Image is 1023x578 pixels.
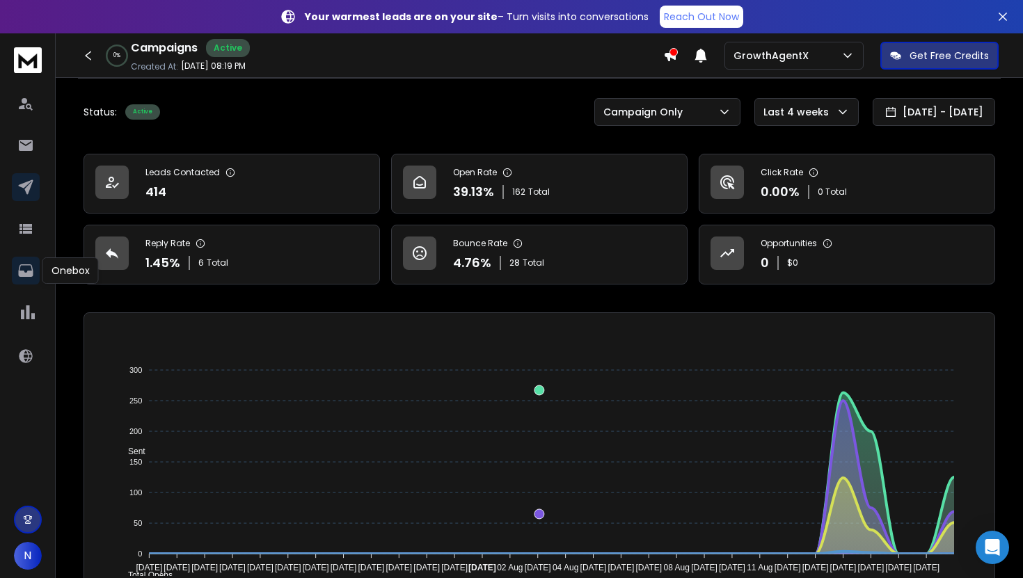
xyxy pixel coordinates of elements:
[664,563,690,572] tspan: 08 Aug
[523,257,544,268] span: Total
[138,549,142,558] tspan: 0
[14,542,42,570] button: N
[699,225,995,284] a: Opportunities0$0
[129,366,142,374] tspan: 300
[131,40,198,56] h1: Campaigns
[191,563,218,572] tspan: [DATE]
[913,563,939,572] tspan: [DATE]
[830,563,857,572] tspan: [DATE]
[873,98,995,126] button: [DATE] - [DATE]
[303,563,329,572] tspan: [DATE]
[331,563,357,572] tspan: [DATE]
[660,6,743,28] a: Reach Out Now
[413,563,440,572] tspan: [DATE]
[976,531,1009,564] div: Open Intercom Messenger
[761,182,800,202] p: 0.00 %
[391,225,688,284] a: Bounce Rate4.76%28Total
[699,154,995,214] a: Click Rate0.00%0 Total
[305,10,498,24] strong: Your warmest leads are on your site
[118,447,145,456] span: Sent
[145,182,166,202] p: 414
[603,105,688,119] p: Campaign Only
[528,186,550,198] span: Total
[131,61,178,72] p: Created At:
[84,154,380,214] a: Leads Contacted414
[580,563,607,572] tspan: [DATE]
[719,563,745,572] tspan: [DATE]
[129,458,142,466] tspan: 150
[386,563,412,572] tspan: [DATE]
[207,257,228,268] span: Total
[497,563,523,572] tspan: 02 Aug
[198,257,204,268] span: 6
[761,167,803,178] p: Click Rate
[391,154,688,214] a: Open Rate39.13%162Total
[691,563,717,572] tspan: [DATE]
[84,225,380,284] a: Reply Rate1.45%6Total
[305,10,649,24] p: – Turn visits into conversations
[145,253,180,273] p: 1.45 %
[145,167,220,178] p: Leads Contacted
[441,563,468,572] tspan: [DATE]
[453,167,497,178] p: Open Rate
[275,563,301,572] tspan: [DATE]
[164,563,190,572] tspan: [DATE]
[181,61,246,72] p: [DATE] 08:19 PM
[608,563,635,572] tspan: [DATE]
[512,186,525,198] span: 162
[129,488,142,497] tspan: 100
[858,563,885,572] tspan: [DATE]
[358,563,385,572] tspan: [DATE]
[635,563,662,572] tspan: [DATE]
[113,51,120,60] p: 0 %
[910,49,989,63] p: Get Free Credits
[134,519,142,527] tspan: 50
[14,47,42,73] img: logo
[468,563,496,572] tspan: [DATE]
[453,238,507,249] p: Bounce Rate
[747,563,772,572] tspan: 11 Aug
[206,39,250,57] div: Active
[763,105,834,119] p: Last 4 weeks
[219,563,246,572] tspan: [DATE]
[453,182,494,202] p: 39.13 %
[129,427,142,435] tspan: 200
[733,49,814,63] p: GrowthAgentX
[42,257,99,284] div: Onebox
[453,253,491,273] p: 4.76 %
[247,563,273,572] tspan: [DATE]
[787,257,798,268] p: $ 0
[145,238,190,249] p: Reply Rate
[761,238,817,249] p: Opportunities
[509,257,520,268] span: 28
[525,563,551,572] tspan: [DATE]
[775,563,801,572] tspan: [DATE]
[125,104,160,120] div: Active
[880,42,999,70] button: Get Free Credits
[802,563,829,572] tspan: [DATE]
[84,105,117,119] p: Status:
[664,10,739,24] p: Reach Out Now
[136,563,162,572] tspan: [DATE]
[129,396,142,405] tspan: 250
[553,563,578,572] tspan: 04 Aug
[761,253,769,273] p: 0
[818,186,847,198] p: 0 Total
[885,563,912,572] tspan: [DATE]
